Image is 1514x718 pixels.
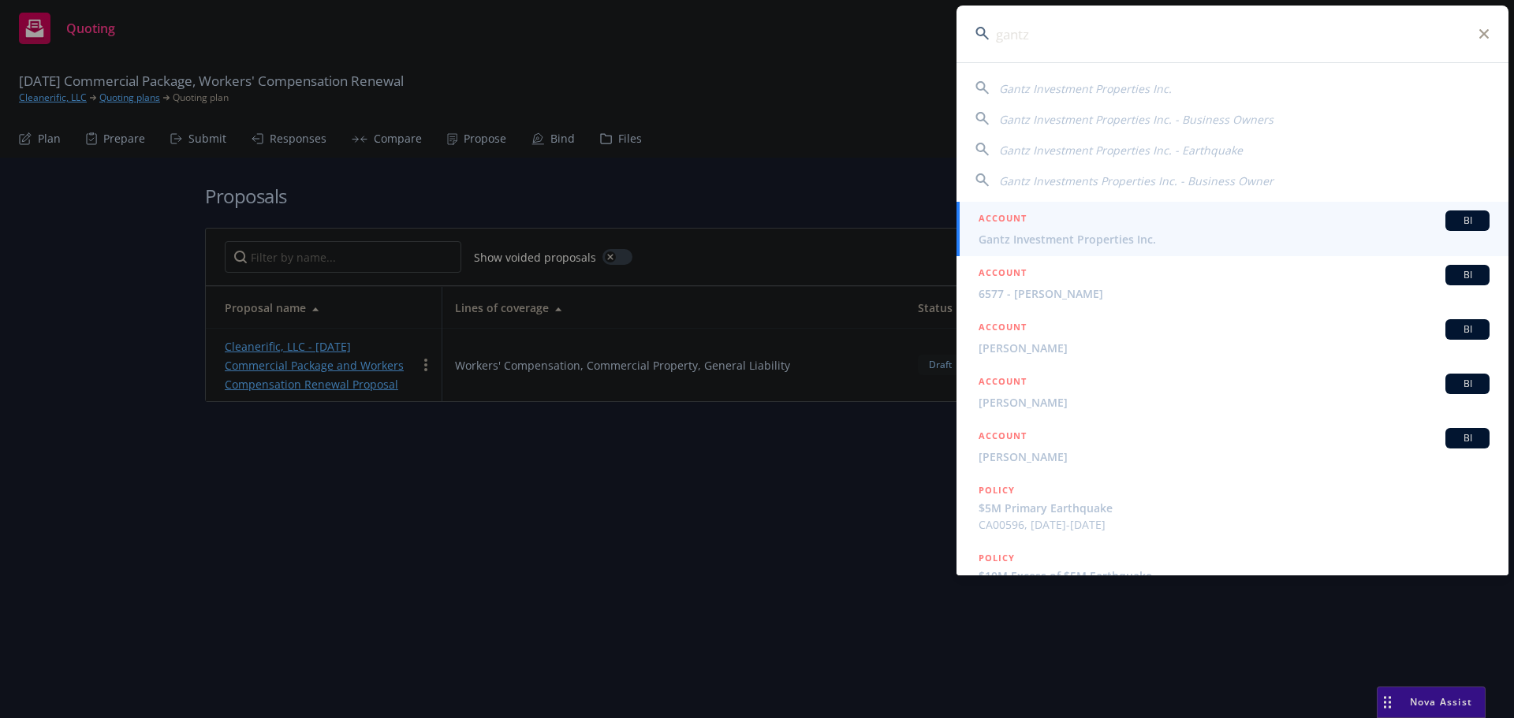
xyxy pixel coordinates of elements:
[979,285,1490,302] span: 6577 - [PERSON_NAME]
[1452,214,1483,228] span: BI
[999,143,1243,158] span: Gantz Investment Properties Inc. - Earthquake
[957,474,1508,541] a: POLICY$5M Primary EarthquakeCA00596, [DATE]-[DATE]
[979,265,1027,284] h5: ACCOUNT
[957,256,1508,311] a: ACCOUNTBI6577 - [PERSON_NAME]
[979,448,1490,465] span: [PERSON_NAME]
[1410,695,1472,709] span: Nova Assist
[1452,322,1483,337] span: BI
[979,567,1490,584] span: $10M Excess of $5M Earthquake
[1452,268,1483,282] span: BI
[979,319,1027,338] h5: ACCOUNT
[957,541,1508,609] a: POLICY$10M Excess of $5M Earthquake
[999,81,1172,96] span: Gantz Investment Properties Inc.
[979,340,1490,356] span: [PERSON_NAME]
[1378,687,1397,717] div: Drag to move
[979,374,1027,392] h5: ACCOUNT
[957,419,1508,474] a: ACCOUNTBI[PERSON_NAME]
[979,482,1015,498] h5: POLICY
[979,500,1490,516] span: $5M Primary Earthquake
[979,550,1015,566] h5: POLICY
[999,173,1273,188] span: Gantz Investments Properties Inc. - Business Owner
[1452,377,1483,391] span: BI
[979,394,1490,411] span: [PERSON_NAME]
[999,112,1273,127] span: Gantz Investment Properties Inc. - Business Owners
[957,6,1508,62] input: Search...
[1377,686,1486,718] button: Nova Assist
[957,202,1508,256] a: ACCOUNTBIGantz Investment Properties Inc.
[979,428,1027,447] h5: ACCOUNT
[957,365,1508,419] a: ACCOUNTBI[PERSON_NAME]
[979,231,1490,247] span: Gantz Investment Properties Inc.
[957,311,1508,365] a: ACCOUNTBI[PERSON_NAME]
[979,210,1027,229] h5: ACCOUNT
[979,516,1490,533] span: CA00596, [DATE]-[DATE]
[1452,431,1483,445] span: BI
